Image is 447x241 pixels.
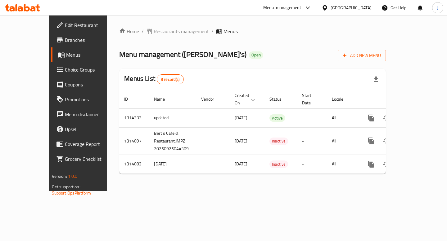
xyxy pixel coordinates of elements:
td: All [327,108,359,127]
td: updated [149,108,196,127]
button: more [364,111,379,125]
li: / [142,28,144,35]
a: Promotions [51,92,123,107]
span: Inactive [269,138,288,145]
a: Edit Restaurant [51,18,123,33]
span: Menu disclaimer [65,111,118,118]
table: enhanced table [119,90,428,174]
span: ID [124,95,136,103]
a: Menu disclaimer [51,107,123,122]
td: Bert`s Cafe & Restaurant,IMPZ 20250925044309 [149,127,196,155]
span: Coverage Report [65,140,118,148]
span: 3 record(s) [157,77,183,82]
h2: Menus List [124,74,183,84]
td: All [327,155,359,173]
span: Menus [66,51,118,59]
a: Choice Groups [51,62,123,77]
button: Change Status [379,134,394,148]
span: Menus [223,28,238,35]
span: Branches [65,36,118,44]
span: J [437,4,438,11]
span: [DATE] [235,160,247,168]
button: Change Status [379,157,394,172]
span: Coupons [65,81,118,88]
span: [DATE] [235,114,247,122]
a: Home [119,28,139,35]
a: Restaurants management [146,28,209,35]
div: Total records count [157,74,184,84]
span: Grocery Checklist [65,155,118,163]
td: 1314097 [119,127,149,155]
span: [DATE] [235,137,247,145]
td: - [297,155,327,173]
td: 1314232 [119,108,149,127]
li: / [211,28,214,35]
span: Upsell [65,125,118,133]
div: Open [249,51,263,59]
span: Inactive [269,161,288,168]
span: Choice Groups [65,66,118,73]
td: All [327,127,359,155]
td: [DATE] [149,155,196,173]
span: Add New Menu [343,52,381,59]
td: - [297,127,327,155]
th: Actions [359,90,428,109]
a: Menus [51,47,123,62]
a: Support.OpsPlatform [52,189,91,197]
span: Status [269,95,290,103]
div: Menu-management [263,4,301,11]
button: more [364,134,379,148]
a: Upsell [51,122,123,137]
span: Vendor [201,95,222,103]
a: Coupons [51,77,123,92]
span: Promotions [65,96,118,103]
span: Name [154,95,173,103]
span: Open [249,52,263,58]
button: Change Status [379,111,394,125]
a: Coverage Report [51,137,123,151]
div: Export file [368,72,383,87]
a: Branches [51,33,123,47]
button: more [364,157,379,172]
span: Edit Restaurant [65,21,118,29]
div: Active [269,114,285,122]
td: - [297,108,327,127]
span: Version: [52,172,67,180]
a: Grocery Checklist [51,151,123,166]
nav: breadcrumb [119,28,386,35]
span: Restaurants management [154,28,209,35]
div: [GEOGRAPHIC_DATA] [331,4,372,11]
span: Created On [235,92,257,107]
span: Start Date [302,92,319,107]
button: Add New Menu [338,50,386,61]
span: Menu management ( [PERSON_NAME]'s ) [119,47,246,61]
span: Locale [332,95,351,103]
span: Active [269,115,285,122]
span: 1.0.0 [68,172,78,180]
td: 1314083 [119,155,149,173]
span: Get support on: [52,183,80,191]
